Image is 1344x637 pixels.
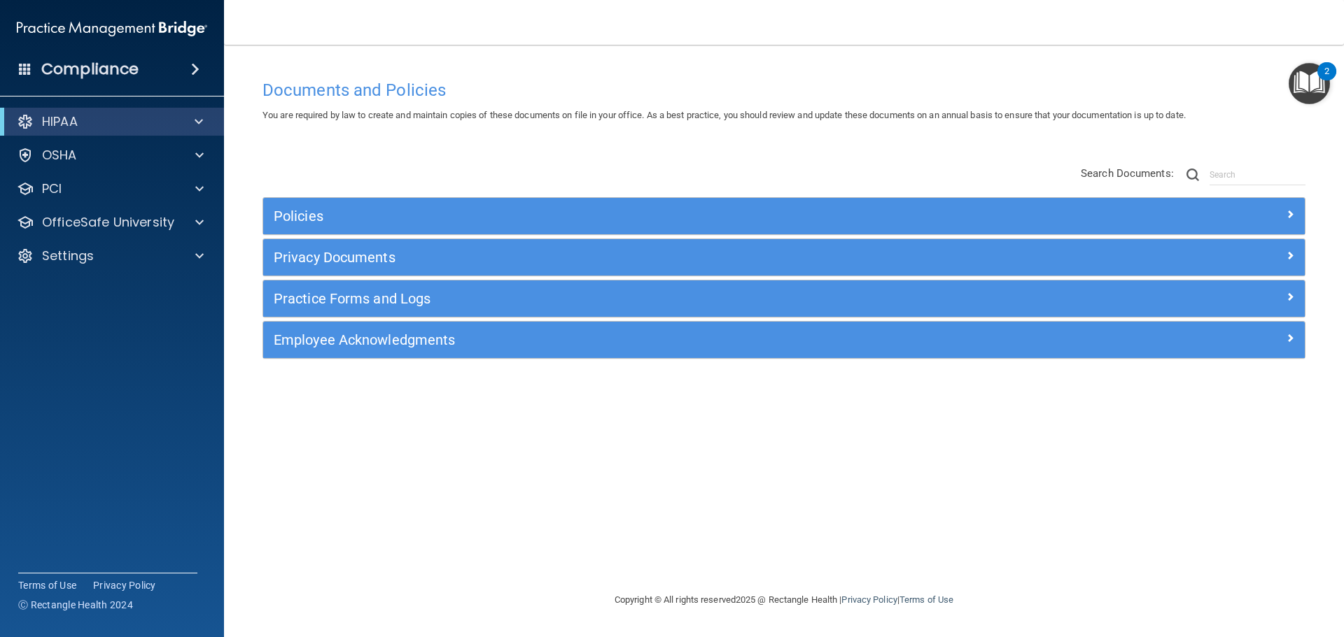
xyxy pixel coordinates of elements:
[17,180,204,197] a: PCI
[1210,164,1305,185] input: Search
[42,214,174,231] p: OfficeSafe University
[274,329,1294,351] a: Employee Acknowledgments
[274,332,1034,348] h5: Employee Acknowledgments
[17,248,204,264] a: Settings
[274,205,1294,227] a: Policies
[1186,169,1199,181] img: ic-search.3b580494.png
[262,110,1186,120] span: You are required by law to create and maintain copies of these documents on file in your office. ...
[17,214,204,231] a: OfficeSafe University
[1289,63,1330,104] button: Open Resource Center, 2 new notifications
[274,291,1034,306] h5: Practice Forms and Logs
[1102,538,1327,594] iframe: Drift Widget Chat Controller
[262,81,1305,99] h4: Documents and Policies
[93,578,156,592] a: Privacy Policy
[42,147,77,164] p: OSHA
[841,594,897,605] a: Privacy Policy
[18,598,133,612] span: Ⓒ Rectangle Health 2024
[274,287,1294,310] a: Practice Forms and Logs
[1324,71,1329,90] div: 2
[274,250,1034,265] h5: Privacy Documents
[17,15,207,43] img: PMB logo
[42,248,94,264] p: Settings
[17,113,203,130] a: HIPAA
[17,147,204,164] a: OSHA
[274,246,1294,269] a: Privacy Documents
[528,578,1039,622] div: Copyright © All rights reserved 2025 @ Rectangle Health | |
[1081,167,1174,180] span: Search Documents:
[899,594,953,605] a: Terms of Use
[41,59,139,79] h4: Compliance
[42,180,62,197] p: PCI
[42,113,78,130] p: HIPAA
[18,578,76,592] a: Terms of Use
[274,208,1034,224] h5: Policies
